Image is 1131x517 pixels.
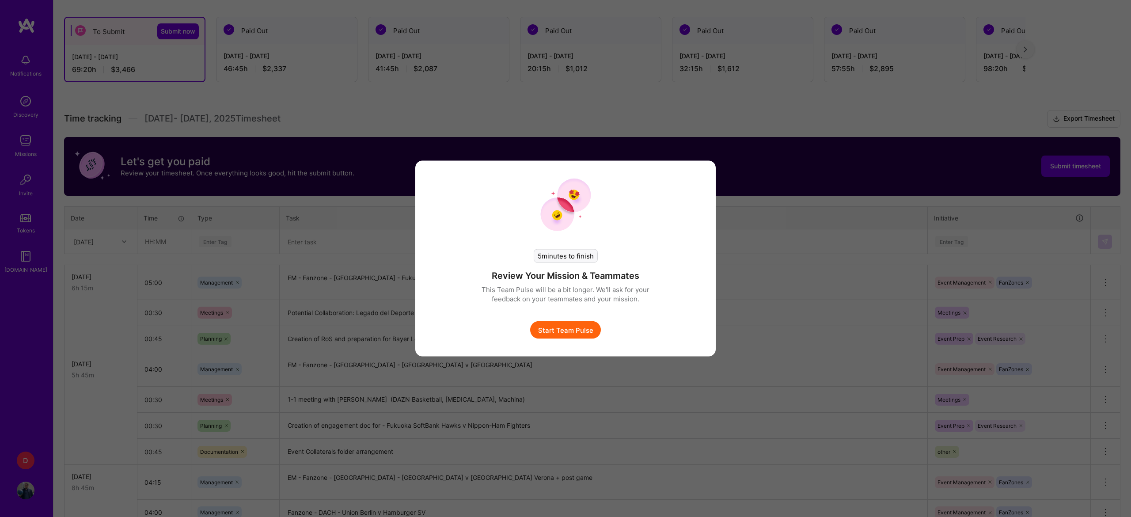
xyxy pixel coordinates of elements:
h4: Review Your Mission & Teammates [492,270,639,281]
button: Start Team Pulse [530,321,601,339]
div: 5 minutes to finish [534,249,598,263]
div: modal [415,161,716,357]
img: team pulse start [540,179,591,232]
p: This Team Pulse will be a bit longer. We'll ask for your feedback on your teammates and your miss... [468,285,663,304]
